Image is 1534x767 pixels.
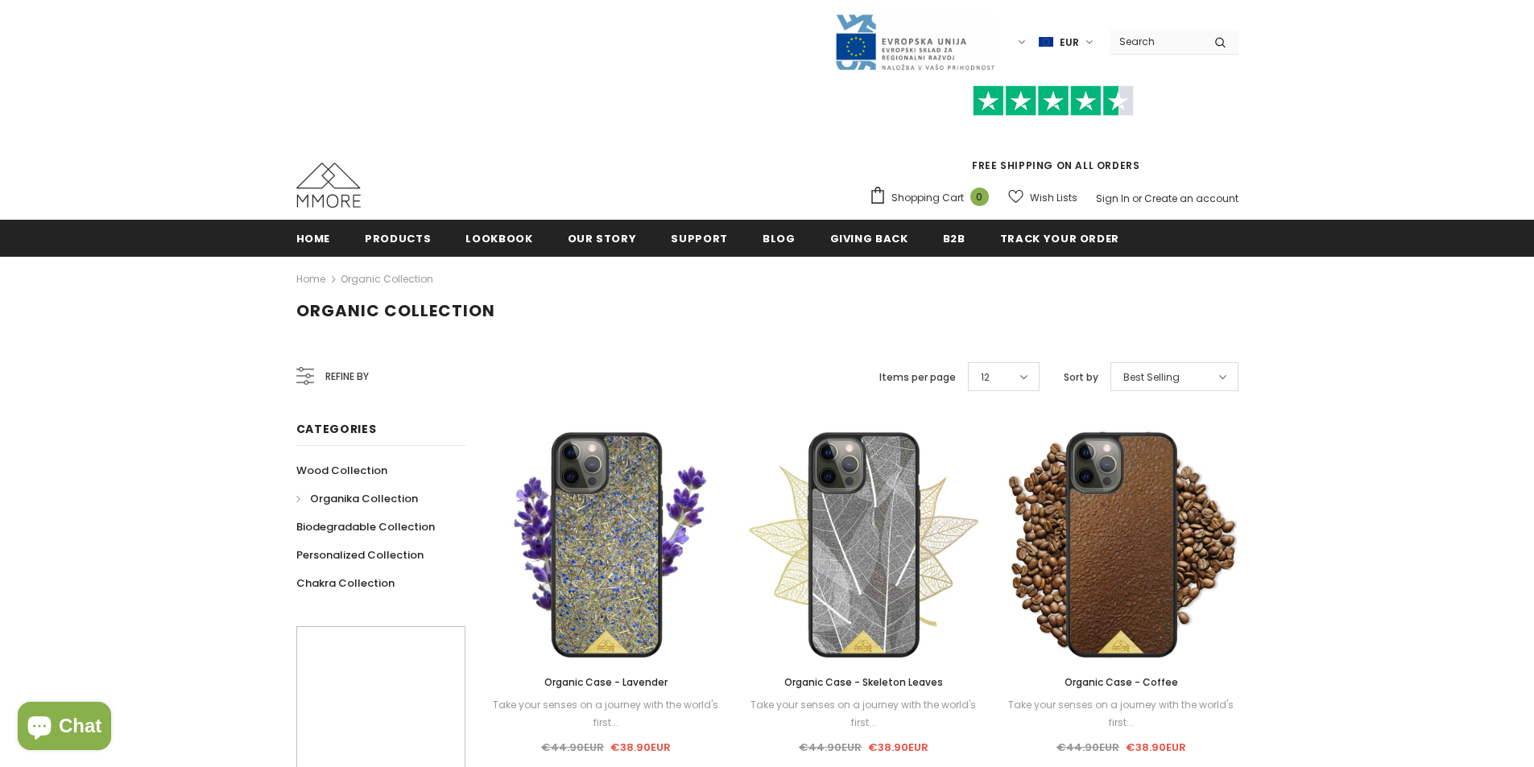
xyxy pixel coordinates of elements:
inbox-online-store-chat: Shopify online store chat [13,702,116,754]
span: €38.90EUR [1126,740,1186,755]
span: Wish Lists [1030,190,1077,206]
span: €44.90EUR [1056,740,1119,755]
a: Organic Case - Lavender [490,674,723,691]
span: FREE SHIPPING ON ALL ORDERS [869,93,1238,172]
span: 0 [970,188,989,206]
label: Items per page [879,369,956,386]
span: Chakra Collection [296,575,395,591]
span: Track your order [1000,231,1119,246]
a: Biodegradable Collection [296,513,435,541]
span: Organic Case - Coffee [1065,675,1178,689]
span: Categories [296,421,377,437]
span: Organika Collection [310,491,418,506]
span: Organic Collection [296,299,495,322]
div: Take your senses on a journey with the world's first... [746,696,980,732]
img: MMORE Cases [296,163,361,208]
span: Organic Case - Skeleton Leaves [784,675,943,689]
a: Create an account [1144,192,1238,205]
span: Biodegradable Collection [296,519,435,534]
span: €44.90EUR [541,740,604,755]
a: Wish Lists [1008,184,1077,212]
a: Wood Collection [296,456,387,485]
span: Blog [763,231,796,246]
a: Organic Case - Coffee [1004,674,1238,691]
span: Giving back [830,231,908,246]
a: Chakra Collection [296,569,395,597]
label: Sort by [1064,369,1098,386]
div: Take your senses on a journey with the world's first... [1004,696,1238,732]
span: Lookbook [465,231,532,246]
a: Organic Case - Skeleton Leaves [746,674,980,691]
a: Our Story [568,220,637,256]
span: Refine by [325,368,369,386]
span: €44.90EUR [799,740,862,755]
a: Giving back [830,220,908,256]
input: Search Site [1110,30,1202,53]
a: Sign In [1096,192,1130,205]
span: Shopping Cart [891,190,964,206]
span: B2B [943,231,965,246]
span: EUR [1060,35,1079,51]
span: Best Selling [1123,369,1180,386]
a: Shopping Cart 0 [869,186,997,210]
span: or [1132,192,1142,205]
img: Javni Razpis [834,13,995,72]
span: Home [296,231,331,246]
a: Javni Razpis [834,35,995,48]
img: Trust Pilot Stars [973,85,1134,117]
span: 12 [981,369,990,386]
div: Take your senses on a journey with the world's first... [490,696,723,732]
a: B2B [943,220,965,256]
a: Home [296,270,325,289]
span: Wood Collection [296,463,387,478]
iframe: Customer reviews powered by Trustpilot [869,116,1238,158]
a: Organic Collection [341,272,433,286]
span: support [671,231,728,246]
span: €38.90EUR [610,740,671,755]
a: Lookbook [465,220,532,256]
a: Blog [763,220,796,256]
a: Track your order [1000,220,1119,256]
span: €38.90EUR [868,740,928,755]
a: Home [296,220,331,256]
a: support [671,220,728,256]
span: Products [365,231,431,246]
a: Products [365,220,431,256]
span: Organic Case - Lavender [544,675,668,689]
span: Our Story [568,231,637,246]
span: Personalized Collection [296,547,424,563]
a: Organika Collection [296,485,418,513]
a: Personalized Collection [296,541,424,569]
